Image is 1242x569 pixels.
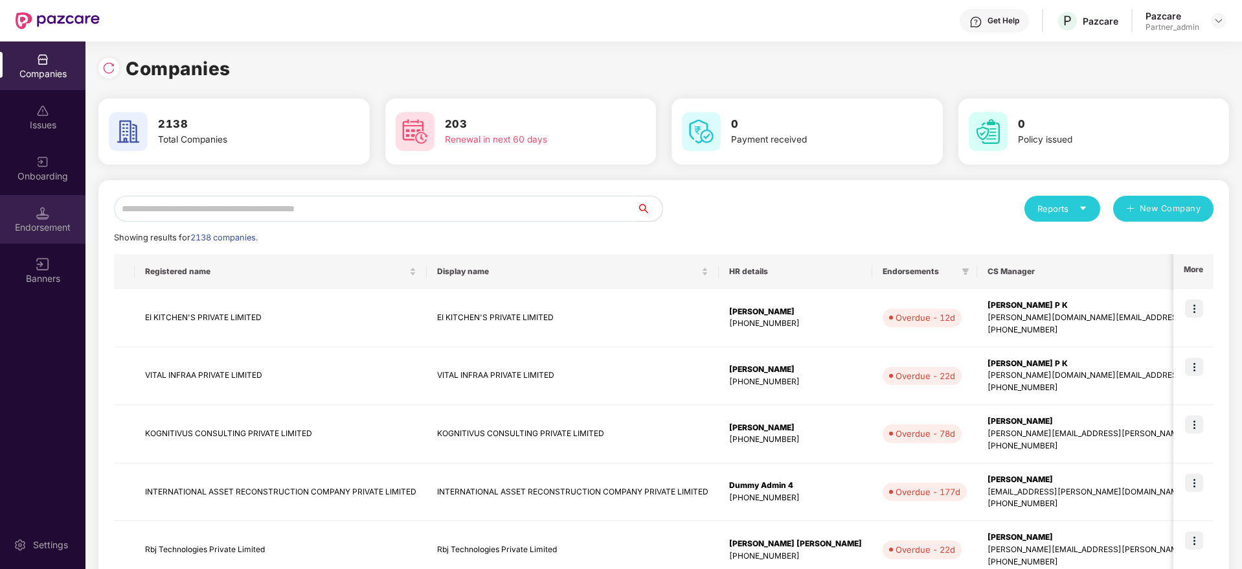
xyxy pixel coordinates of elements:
[109,112,148,151] img: svg+xml;base64,PHN2ZyB4bWxucz0iaHR0cDovL3d3dy53My5vcmcvMjAwMC9zdmciIHdpZHRoPSI2MCIgaGVpZ2h0PSI2MC...
[427,463,719,522] td: INTERNATIONAL ASSET RECONSTRUCTION COMPANY PRIVATE LIMITED
[729,480,862,492] div: Dummy Admin 4
[427,405,719,463] td: KOGNITIVUS CONSULTING PRIVATE LIMITED
[190,233,258,242] span: 2138 companies.
[36,207,49,220] img: svg+xml;base64,PHN2ZyB3aWR0aD0iMTQuNSIgaGVpZ2h0PSIxNC41IiB2aWV3Qm94PSIwIDAgMTYgMTYiIGZpbGw9Im5vbm...
[135,254,427,289] th: Registered name
[1146,22,1199,32] div: Partner_admin
[36,258,49,271] img: svg+xml;base64,PHN2ZyB3aWR0aD0iMTYiIGhlaWdodD0iMTYiIHZpZXdCb3g9IjAgMCAxNiAxNiIgZmlsbD0ibm9uZSIgeG...
[1185,474,1203,492] img: icon
[14,539,27,552] img: svg+xml;base64,PHN2ZyBpZD0iU2V0dGluZy0yMHgyMCIgeG1sbnM9Imh0dHA6Ly93d3cudzMub3JnLzIwMDAvc3ZnIiB3aW...
[427,289,719,347] td: EI KITCHEN'S PRIVATE LIMITED
[1173,254,1214,289] th: More
[135,405,427,463] td: KOGNITIVUS CONSULTING PRIVATE LIMITED
[158,133,321,147] div: Total Companies
[1037,202,1087,215] div: Reports
[396,112,435,151] img: svg+xml;base64,PHN2ZyB4bWxucz0iaHR0cDovL3d3dy53My5vcmcvMjAwMC9zdmciIHdpZHRoPSI2MCIgaGVpZ2h0PSI2MC...
[729,318,862,330] div: [PHONE_NUMBER]
[729,364,862,376] div: [PERSON_NAME]
[959,264,972,279] span: filter
[1214,16,1224,26] img: svg+xml;base64,PHN2ZyBpZD0iRHJvcGRvd24tMzJ4MzIiIHhtbG5zPSJodHRwOi8vd3d3LnczLm9yZy8yMDAwL3N2ZyIgd2...
[126,54,231,83] h1: Companies
[135,463,427,522] td: INTERNATIONAL ASSET RECONSTRUCTION COMPANY PRIVATE LIMITED
[427,254,719,289] th: Display name
[1079,204,1087,213] span: caret-down
[962,268,969,275] span: filter
[729,492,862,504] div: [PHONE_NUMBER]
[29,539,72,552] div: Settings
[731,133,894,147] div: Payment received
[437,266,699,277] span: Display name
[36,53,49,66] img: svg+xml;base64,PHN2ZyBpZD0iQ29tcGFuaWVzIiB4bWxucz0iaHR0cDovL3d3dy53My5vcmcvMjAwMC9zdmciIHdpZHRoPS...
[102,62,115,75] img: svg+xml;base64,PHN2ZyBpZD0iUmVsb2FkLTMyeDMyIiB4bWxucz0iaHR0cDovL3d3dy53My5vcmcvMjAwMC9zdmciIHdpZH...
[1113,196,1214,222] button: plusNew Company
[1185,299,1203,318] img: icon
[445,133,608,147] div: Renewal in next 60 days
[135,289,427,347] td: EI KITCHEN'S PRIVATE LIMITED
[896,485,960,498] div: Overdue - 177d
[1083,15,1118,27] div: Pazcare
[145,266,407,277] span: Registered name
[36,156,49,168] img: svg+xml;base64,PHN2ZyB3aWR0aD0iMjAiIGhlaWdodD0iMjAiIHZpZXdCb3g9IjAgMCAyMCAyMCIgZmlsbD0ibm9uZSIgeG...
[682,112,721,151] img: svg+xml;base64,PHN2ZyB4bWxucz0iaHR0cDovL3d3dy53My5vcmcvMjAwMC9zdmciIHdpZHRoPSI2MCIgaGVpZ2h0PSI2MC...
[729,550,862,563] div: [PHONE_NUMBER]
[988,16,1019,26] div: Get Help
[896,369,955,382] div: Overdue - 22d
[896,427,955,440] div: Overdue - 78d
[1018,133,1181,147] div: Policy issued
[729,306,862,318] div: [PERSON_NAME]
[636,196,663,222] button: search
[1063,13,1072,29] span: P
[1018,116,1181,133] h3: 0
[896,311,955,324] div: Overdue - 12d
[731,116,894,133] h3: 0
[883,266,956,277] span: Endorsements
[969,16,982,29] img: svg+xml;base64,PHN2ZyBpZD0iSGVscC0zMngzMiIgeG1sbnM9Imh0dHA6Ly93d3cudzMub3JnLzIwMDAvc3ZnIiB3aWR0aD...
[896,543,955,556] div: Overdue - 22d
[1185,531,1203,550] img: icon
[1126,204,1135,215] span: plus
[158,116,321,133] h3: 2138
[36,104,49,117] img: svg+xml;base64,PHN2ZyBpZD0iSXNzdWVzX2Rpc2FibGVkIiB4bWxucz0iaHR0cDovL3d3dy53My5vcmcvMjAwMC9zdmciIH...
[135,347,427,406] td: VITAL INFRAA PRIVATE LIMITED
[729,376,862,388] div: [PHONE_NUMBER]
[1140,202,1201,215] span: New Company
[445,116,608,133] h3: 203
[114,233,258,242] span: Showing results for
[427,347,719,406] td: VITAL INFRAA PRIVATE LIMITED
[729,434,862,446] div: [PHONE_NUMBER]
[1185,358,1203,376] img: icon
[1185,415,1203,434] img: icon
[729,538,862,550] div: [PERSON_NAME] [PERSON_NAME]
[969,112,1008,151] img: svg+xml;base64,PHN2ZyB4bWxucz0iaHR0cDovL3d3dy53My5vcmcvMjAwMC9zdmciIHdpZHRoPSI2MCIgaGVpZ2h0PSI2MC...
[636,203,662,214] span: search
[719,254,872,289] th: HR details
[16,12,100,29] img: New Pazcare Logo
[988,266,1239,277] span: CS Manager
[729,422,862,434] div: [PERSON_NAME]
[1146,10,1199,22] div: Pazcare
